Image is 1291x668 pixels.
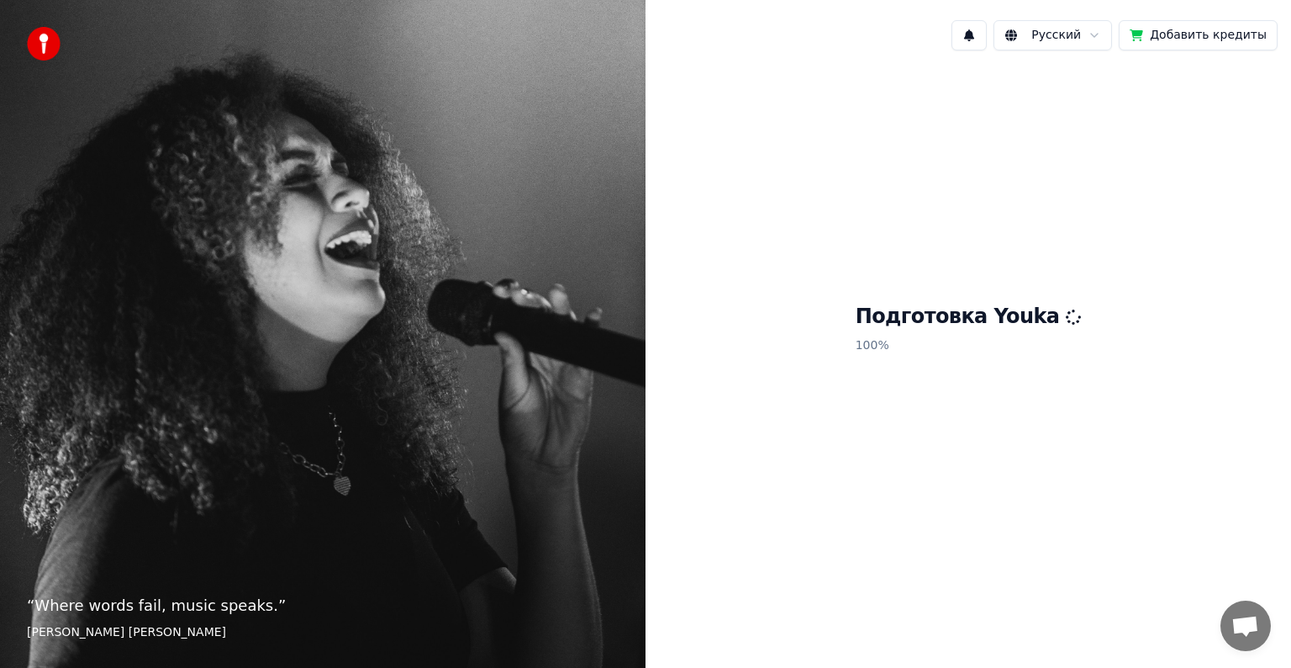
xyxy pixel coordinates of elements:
a: Открытый чат [1220,601,1271,651]
h1: Подготовка Youka [856,304,1082,331]
p: 100 % [856,331,1082,361]
p: “ Where words fail, music speaks. ” [27,594,619,618]
button: Добавить кредиты [1119,20,1278,50]
footer: [PERSON_NAME] [PERSON_NAME] [27,624,619,641]
img: youka [27,27,61,61]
